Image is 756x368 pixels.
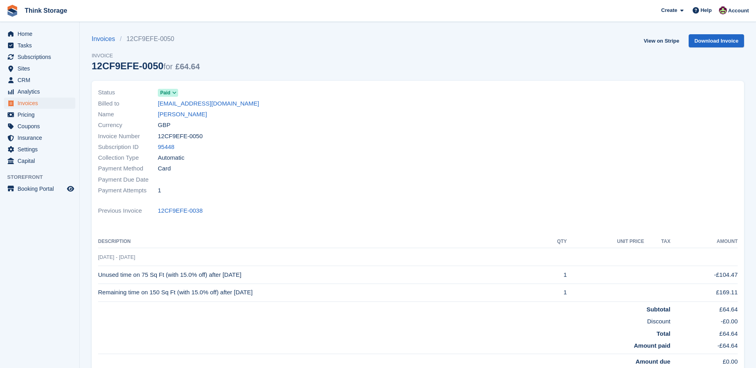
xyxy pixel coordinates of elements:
img: Donna [719,6,727,14]
th: Unit Price [567,235,644,248]
td: 1 [539,266,567,284]
span: Subscription ID [98,143,158,152]
span: GBP [158,121,171,130]
div: 12CF9EFE-0050 [92,61,200,71]
span: 1 [158,186,161,195]
td: £169.11 [670,284,738,301]
th: Amount [670,235,738,248]
a: menu [4,183,75,194]
span: Billed to [98,99,158,108]
span: Help [701,6,712,14]
span: Paid [160,89,170,96]
a: 95448 [158,143,175,152]
span: Create [661,6,677,14]
th: Tax [644,235,670,248]
span: Payment Attempts [98,186,158,195]
span: Home [18,28,65,39]
nav: breadcrumbs [92,34,200,44]
span: Sites [18,63,65,74]
span: Pricing [18,109,65,120]
a: 12CF9EFE-0038 [158,206,203,215]
span: Automatic [158,153,185,162]
span: CRM [18,74,65,86]
span: Payment Method [98,164,158,173]
span: Status [98,88,158,97]
a: menu [4,40,75,51]
a: menu [4,63,75,74]
span: Invoice Number [98,132,158,141]
a: Paid [158,88,178,97]
img: stora-icon-8386f47178a22dfd0bd8f6a31ec36ba5ce8667c1dd55bd0f319d3a0aa187defe.svg [6,5,18,17]
span: Subscriptions [18,51,65,63]
span: Analytics [18,86,65,97]
a: [PERSON_NAME] [158,110,207,119]
a: Download Invoice [689,34,744,47]
a: View on Stripe [640,34,682,47]
span: Payment Due Date [98,175,158,184]
a: menu [4,28,75,39]
th: QTY [539,235,567,248]
th: Description [98,235,539,248]
span: [DATE] - [DATE] [98,254,135,260]
td: Discount [98,314,670,326]
a: menu [4,74,75,86]
td: Remaining time on 150 Sq Ft (with 15.0% off) after [DATE] [98,284,539,301]
td: -£104.47 [670,266,738,284]
span: Currency [98,121,158,130]
strong: Amount paid [634,342,670,349]
span: 12CF9EFE-0050 [158,132,203,141]
span: Capital [18,155,65,166]
td: £64.64 [670,326,738,339]
span: Invoices [18,98,65,109]
a: menu [4,155,75,166]
a: menu [4,132,75,143]
span: Name [98,110,158,119]
span: Booking Portal [18,183,65,194]
a: Think Storage [22,4,71,17]
span: Insurance [18,132,65,143]
a: menu [4,121,75,132]
a: menu [4,109,75,120]
strong: Total [656,330,670,337]
span: Collection Type [98,153,158,162]
span: Tasks [18,40,65,51]
td: £0.00 [670,354,738,366]
td: 1 [539,284,567,301]
td: Unused time on 75 Sq Ft (with 15.0% off) after [DATE] [98,266,539,284]
a: menu [4,86,75,97]
td: £64.64 [670,301,738,314]
a: menu [4,144,75,155]
strong: Subtotal [646,306,670,313]
a: Invoices [92,34,120,44]
a: [EMAIL_ADDRESS][DOMAIN_NAME] [158,99,259,108]
span: £64.64 [175,62,200,71]
span: Card [158,164,171,173]
td: -£0.00 [670,314,738,326]
a: menu [4,51,75,63]
a: menu [4,98,75,109]
a: Preview store [66,184,75,194]
strong: Amount due [636,358,671,365]
span: Coupons [18,121,65,132]
td: -£64.64 [670,338,738,354]
span: Settings [18,144,65,155]
span: Invoice [92,52,200,60]
span: Previous Invoice [98,206,158,215]
span: Storefront [7,173,79,181]
span: Account [728,7,749,15]
span: for [163,62,173,71]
